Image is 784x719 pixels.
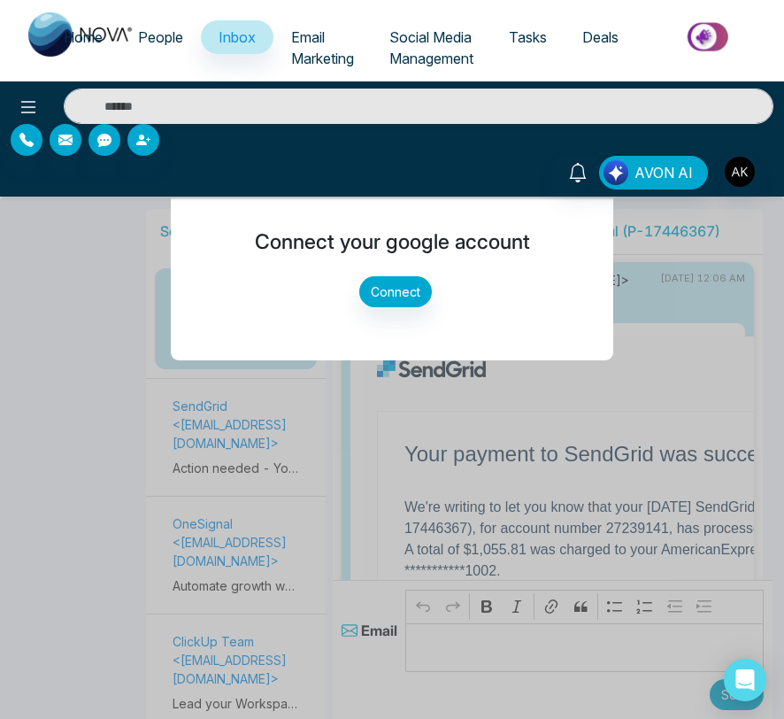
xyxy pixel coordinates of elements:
h4: Connect your google account [197,230,587,255]
a: Social Media Management [372,20,491,75]
a: Tasks [491,20,565,54]
a: Home [46,20,120,54]
img: Nova CRM Logo [28,12,135,57]
span: Tasks [509,28,547,46]
img: Lead Flow [603,160,628,185]
span: Home [64,28,103,46]
span: Email Marketing [291,28,354,67]
a: People [120,20,201,54]
img: User Avatar [725,157,755,187]
a: Email Marketing [273,20,372,75]
span: Social Media Management [389,28,473,67]
span: Deals [582,28,619,46]
span: AVON AI [634,162,693,183]
button: AVON AI [599,156,708,189]
img: Market-place.gif [645,17,773,57]
div: Open Intercom Messenger [724,659,766,701]
a: Deals [565,20,636,54]
a: Inbox [201,20,273,54]
span: People [138,28,183,46]
button: Connect [359,276,432,307]
span: Inbox [219,28,256,46]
